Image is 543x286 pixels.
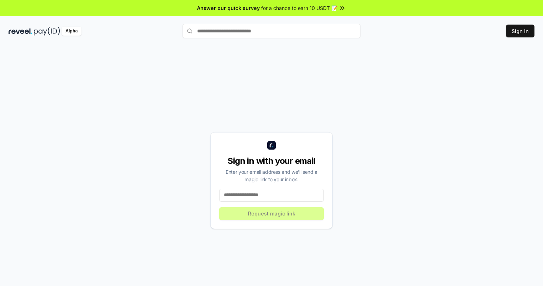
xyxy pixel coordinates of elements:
button: Sign In [506,25,534,37]
div: Sign in with your email [219,155,324,167]
img: reveel_dark [9,27,32,36]
div: Enter your email address and we’ll send a magic link to your inbox. [219,168,324,183]
div: Alpha [62,27,81,36]
span: Answer our quick survey [197,4,260,12]
img: pay_id [34,27,60,36]
img: logo_small [267,141,276,150]
span: for a chance to earn 10 USDT 📝 [261,4,337,12]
